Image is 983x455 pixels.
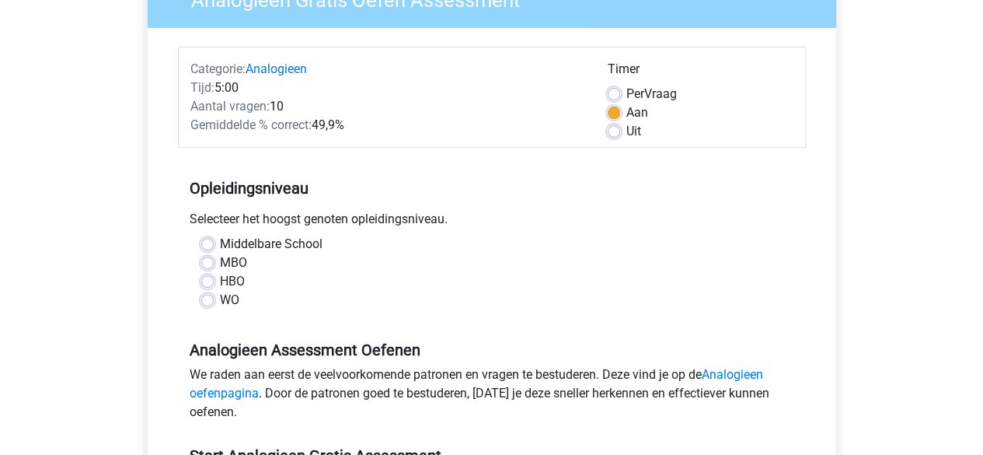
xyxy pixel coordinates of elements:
[190,117,312,132] span: Gemiddelde % correct:
[190,341,794,359] h5: Analogieen Assessment Oefenen
[190,173,794,204] h5: Opleidingsniveau
[178,366,806,428] div: We raden aan eerst de veelvoorkomende patronen en vragen te bestuderen. Deze vind je op de . Door...
[178,210,806,235] div: Selecteer het hoogst genoten opleidingsniveau.
[626,122,641,141] label: Uit
[220,272,245,291] label: HBO
[179,79,596,97] div: 5:00
[190,61,246,76] span: Categorie:
[190,99,270,114] span: Aantal vragen:
[179,97,596,116] div: 10
[626,86,644,101] span: Per
[626,85,677,103] label: Vraag
[608,60,793,85] div: Timer
[179,116,596,135] div: 49,9%
[220,291,239,310] label: WO
[220,254,247,272] label: MBO
[626,103,648,122] label: Aan
[246,61,307,76] a: Analogieen
[220,235,322,254] label: Middelbare School
[190,80,214,95] span: Tijd:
